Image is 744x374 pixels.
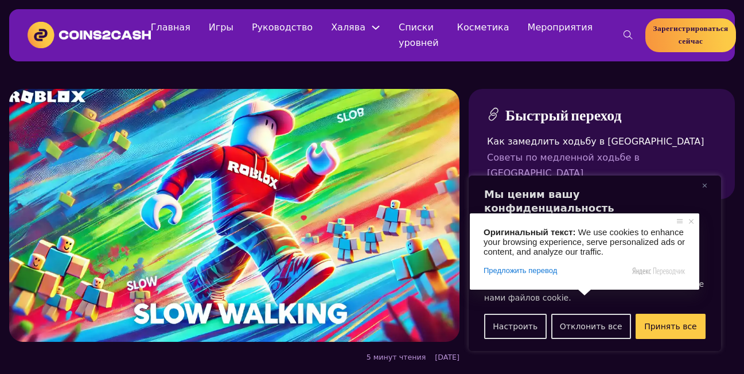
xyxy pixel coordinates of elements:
ya-tr-span: Зарегистрироваться сейчас [653,22,728,48]
ya-tr-span: Быстрый переход [505,107,621,124]
a: Главная [151,20,190,35]
ya-tr-span: [DATE] [435,353,459,361]
span: We use cookies to enhance your browsing experience, serve personalized ads or content, and analyz... [484,227,687,256]
div: Мы ценим вашу конфиденциальность [469,176,721,351]
a: Мероприятия [528,20,593,35]
a: Руководство [252,20,313,35]
a: Списки уровней [399,20,439,50]
span: Предложить перевод [484,266,557,276]
a: Косметика [457,20,509,35]
img: Закрыть [702,183,707,188]
button: Принимаю Все [636,314,706,339]
img: Медленная ходьба в Roblox [9,89,459,342]
button: Настроить [484,314,547,339]
ya-tr-span: Настроить [493,322,537,331]
ya-tr-span: Отклонить все [560,322,622,331]
img: Логотип Coins2Cash [28,22,151,48]
button: Закрыть [702,178,716,192]
a: Домашняя страница [645,18,736,52]
ya-tr-span: 5 минут чтения [367,353,426,361]
span: Оригинальный текст: [484,227,576,237]
button: переключить поиск [611,24,645,46]
a: Как замедлить ходьбу в [GEOGRAPHIC_DATA] [487,134,716,149]
a: Советы по медленной ходьбе в [GEOGRAPHIC_DATA] [487,150,716,181]
ya-tr-span: Халява [331,22,365,33]
button: Отвергать Все [551,314,631,339]
nav: Содержание [487,134,716,181]
a: Игры [209,20,233,35]
ya-tr-span: Принять все [644,322,697,331]
button: Подменю "Халява" [371,23,380,32]
p: Мы ценим вашу конфиденциальность [484,188,706,215]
